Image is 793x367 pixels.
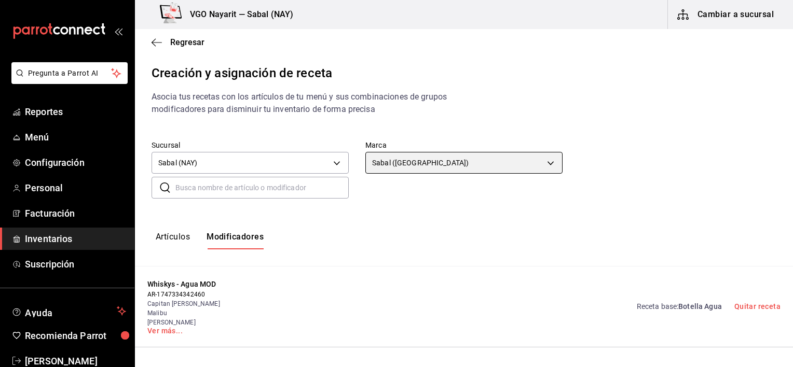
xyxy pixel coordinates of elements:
[11,62,128,84] button: Pregunta a Parrot AI
[147,308,294,318] span: Malibu
[152,37,204,47] button: Regresar
[25,305,113,317] span: Ayuda
[207,232,264,249] button: Modificadores
[7,75,128,86] a: Pregunta a Parrot AI
[25,156,126,170] span: Configuración
[182,8,293,21] h3: VGO Nayarit — Sabal (NAY)
[25,206,126,220] span: Facturación
[114,27,122,35] button: open_drawer_menu
[25,181,126,195] span: Personal
[25,130,126,144] span: Menú
[365,152,563,174] div: Sabal ([GEOGRAPHIC_DATA])
[25,257,126,271] span: Suscripción
[156,232,190,249] button: Artículos
[147,299,294,308] span: Capitan [PERSON_NAME]
[637,301,722,312] a: Receta base :
[152,142,349,149] label: Sucursal
[152,64,776,82] div: Creación y asignación de receta
[147,327,294,334] a: Ver más...
[152,152,349,174] div: Sabal (NAY)
[156,232,264,249] div: navigation tabs
[25,329,126,343] span: Recomienda Parrot
[147,318,294,327] span: [PERSON_NAME]
[678,302,722,310] span: Botella Agua
[28,68,112,79] span: Pregunta a Parrot AI
[152,92,447,114] span: Asocia tus recetas con los artículos de tu menú y sus combinaciones de grupos modificadores para ...
[175,177,349,198] input: Busca nombre de artículo o modificador
[170,37,204,47] span: Regresar
[25,232,126,246] span: Inventarios
[147,290,294,299] span: AR-1747334342460
[147,279,294,290] span: Whiskys - Agua MOD
[25,105,126,119] span: Reportes
[734,302,781,310] a: Quitar receta
[365,142,563,149] label: Marca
